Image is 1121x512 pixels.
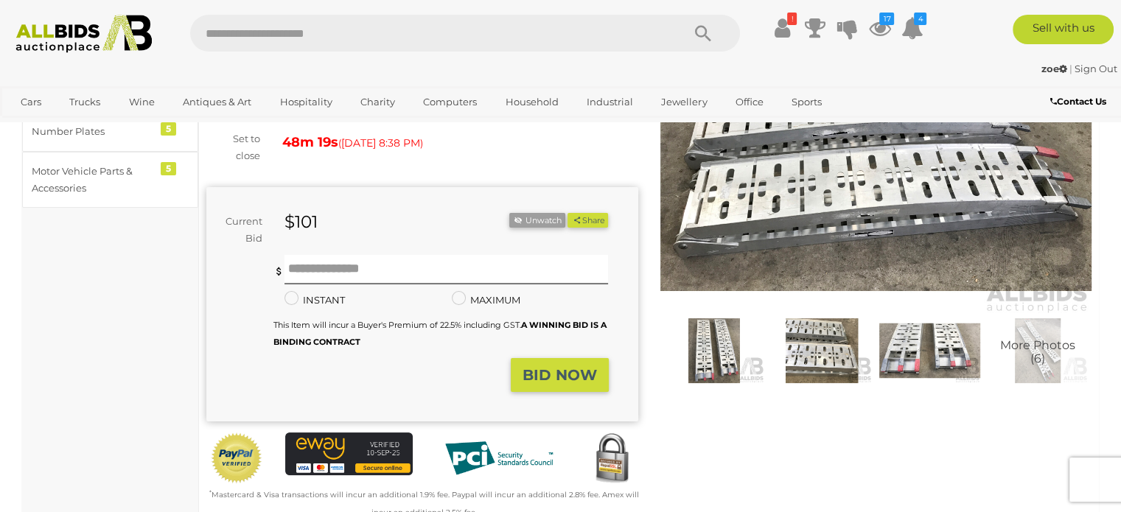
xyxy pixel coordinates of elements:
a: Motor Vehicle Parts & Accessories 5 [22,152,198,208]
a: Sign Out [1075,63,1117,74]
span: ( ) [338,137,423,149]
span: | [1069,63,1072,74]
small: This Item will incur a Buyer's Premium of 22.5% including GST. [273,320,607,347]
a: Cars [11,90,51,114]
img: Pair of Aluminium Folding Ramps [664,318,764,383]
span: [DATE] 8:38 PM [341,136,420,150]
img: PCI DSS compliant [435,432,563,483]
button: Search [666,15,740,52]
b: Contact Us [1050,96,1106,107]
a: ! [771,15,793,41]
img: Allbids.com.au [8,15,160,53]
button: Unwatch [509,213,565,228]
a: Sell with us [1013,15,1114,44]
img: Pair of Aluminium Folding Ramps [988,318,1088,383]
a: Contact Us [1050,94,1110,110]
a: Hospitality [270,90,342,114]
a: Trucks [60,90,110,114]
strong: $101 [284,211,318,232]
button: Share [568,213,608,228]
img: Secured by Rapid SSL [585,432,638,485]
strong: BID NOW [523,366,597,384]
strong: zoe [1041,63,1067,74]
div: Set to close [195,130,271,165]
a: Antiques & Art [173,90,261,114]
a: Wine [119,90,164,114]
a: 4 [901,15,923,41]
strong: 48m 19s [282,134,338,150]
button: BID NOW [511,358,609,393]
a: zoe [1041,63,1069,74]
label: INSTANT [284,292,345,309]
a: Office [726,90,773,114]
a: Computers [413,90,486,114]
a: Sports [782,90,831,114]
a: More Photos(6) [988,318,1088,383]
a: Number Plates 5 [22,112,198,151]
img: Pair of Aluminium Folding Ramps [772,318,872,383]
div: 5 [161,122,176,136]
i: ! [787,13,797,25]
i: 17 [879,13,894,25]
div: 5 [161,162,176,175]
img: Pair of Aluminium Folding Ramps [660,37,1092,315]
img: Official PayPal Seal [210,432,263,484]
a: [GEOGRAPHIC_DATA] [11,114,135,138]
div: Motor Vehicle Parts & Accessories [32,163,153,197]
a: Jewellery [652,90,716,114]
b: A WINNING BID IS A BINDING CONTRACT [273,320,607,347]
a: Household [496,90,568,114]
img: eWAY Payment Gateway [285,432,413,475]
a: Industrial [577,90,643,114]
a: 17 [868,15,890,41]
span: More Photos (6) [1000,339,1075,365]
a: Charity [351,90,405,114]
img: Pair of Aluminium Folding Ramps [879,318,979,383]
label: MAXIMUM [452,292,520,309]
i: 4 [914,13,926,25]
div: Current Bid [206,213,273,248]
div: Number Plates [32,123,153,140]
li: Unwatch this item [509,213,565,228]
